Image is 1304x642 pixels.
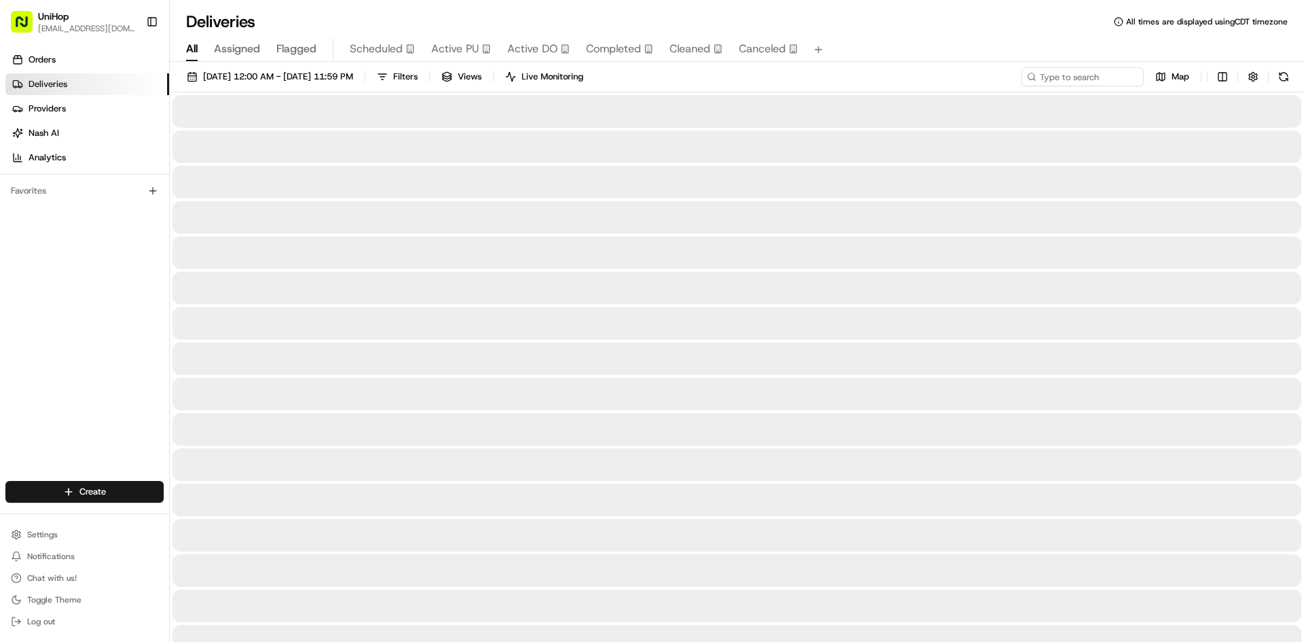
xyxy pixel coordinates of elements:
[29,78,67,90] span: Deliveries
[1021,67,1144,86] input: Type to search
[5,73,169,95] a: Deliveries
[522,71,583,83] span: Live Monitoring
[499,67,590,86] button: Live Monitoring
[276,41,316,57] span: Flagged
[186,11,255,33] h1: Deliveries
[27,616,55,627] span: Log out
[27,551,75,562] span: Notifications
[27,573,77,584] span: Chat with us!
[5,98,169,120] a: Providers
[393,71,418,83] span: Filters
[670,41,710,57] span: Cleaned
[186,41,198,57] span: All
[79,486,106,498] span: Create
[1274,67,1293,86] button: Refresh
[5,49,169,71] a: Orders
[38,10,69,23] button: UniHop
[739,41,786,57] span: Canceled
[5,147,169,168] a: Analytics
[5,569,164,588] button: Chat with us!
[5,122,169,144] a: Nash AI
[5,5,141,38] button: UniHop[EMAIL_ADDRESS][DOMAIN_NAME]
[458,71,482,83] span: Views
[586,41,641,57] span: Completed
[5,525,164,544] button: Settings
[29,54,56,66] span: Orders
[29,127,59,139] span: Nash AI
[214,41,260,57] span: Assigned
[1172,71,1189,83] span: Map
[5,180,164,202] div: Favorites
[350,41,403,57] span: Scheduled
[27,594,81,605] span: Toggle Theme
[203,71,353,83] span: [DATE] 12:00 AM - [DATE] 11:59 PM
[371,67,424,86] button: Filters
[29,151,66,164] span: Analytics
[29,103,66,115] span: Providers
[431,41,479,57] span: Active PU
[5,590,164,609] button: Toggle Theme
[435,67,488,86] button: Views
[181,67,359,86] button: [DATE] 12:00 AM - [DATE] 11:59 PM
[5,547,164,566] button: Notifications
[507,41,558,57] span: Active DO
[1149,67,1195,86] button: Map
[5,481,164,503] button: Create
[27,529,58,540] span: Settings
[38,23,135,34] button: [EMAIL_ADDRESS][DOMAIN_NAME]
[5,612,164,631] button: Log out
[1126,16,1288,27] span: All times are displayed using CDT timezone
